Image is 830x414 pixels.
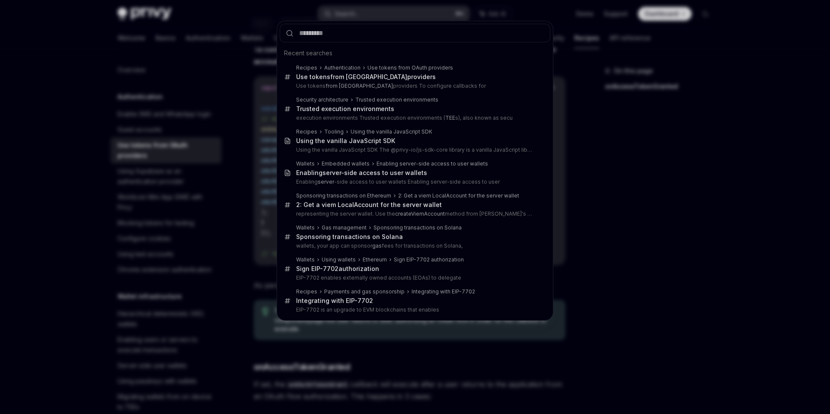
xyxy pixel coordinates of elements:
[355,96,438,103] div: Trusted execution environments
[322,256,356,263] div: Using wallets
[296,265,379,273] div: Sign EIP- authorization
[296,297,373,305] div: Integrating with EIP-
[351,128,432,135] div: Using the vanilla JavaScript SDK
[296,160,315,167] div: Wallets
[322,160,370,167] div: Embedded wallets
[445,115,455,121] b: TEE
[324,128,344,135] div: Tooling
[326,83,393,89] b: from [GEOGRAPHIC_DATA]
[296,128,317,135] div: Recipes
[373,224,462,231] div: Sponsoring transactions on Solana
[296,137,395,144] b: Using the vanilla JavaScript SDK
[296,288,317,295] div: Recipes
[296,274,532,281] p: EIP-7702 enables externally owned accounts (EOAs) to delegate
[296,210,532,217] p: representing the server wallet. Use the method from [PERSON_NAME]'s SD
[322,224,367,231] div: Gas management
[324,288,405,295] div: Payments and gas sponsorship
[322,169,341,176] b: server
[296,224,315,231] div: Wallets
[394,256,464,263] div: Sign EIP-7702 authorization
[318,178,334,185] b: server
[296,192,391,199] div: Sponsoring transactions on Ethereum
[296,306,532,313] p: EIP-7702 is an upgrade to EVM blockchains that enables
[296,169,427,177] div: Enabling -side access to user wallets
[296,233,403,241] div: Sponsoring transactions on Solana
[296,115,532,121] p: execution environments Trusted execution environments ( s), also known as secu
[284,49,332,57] span: Recent searches
[296,178,532,185] p: Enabling -side access to user wallets Enabling server-side access to user
[395,210,445,217] b: createViemAccount
[296,242,532,249] p: wallets, your app can sponsor fees for transactions on Solana,
[296,96,348,103] div: Security architecture
[398,192,519,199] div: 2: Get a viem LocalAccount for the server wallet
[330,73,407,80] b: from [GEOGRAPHIC_DATA]
[324,64,361,71] div: Authentication
[296,105,394,113] div: Trusted execution environments
[372,242,382,249] b: gas
[296,146,532,153] p: Using the vanilla JavaScript SDK The @privy-io/js-sdk-core library is a vanilla JavaScript library,
[377,160,488,167] div: Enabling server-side access to user wallets
[296,201,442,209] div: 2: Get a viem LocalAccount for the server wallet
[323,265,338,272] b: 7702
[363,256,387,263] div: Ethereum
[296,73,436,81] div: Use tokens providers
[296,256,315,263] div: Wallets
[296,83,532,89] p: Use tokens providers To configure callbacks for
[412,288,475,295] div: Integrating with EIP-7702
[296,64,317,71] div: Recipes
[367,64,453,71] div: Use tokens from OAuth providers
[358,297,373,304] b: 7702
